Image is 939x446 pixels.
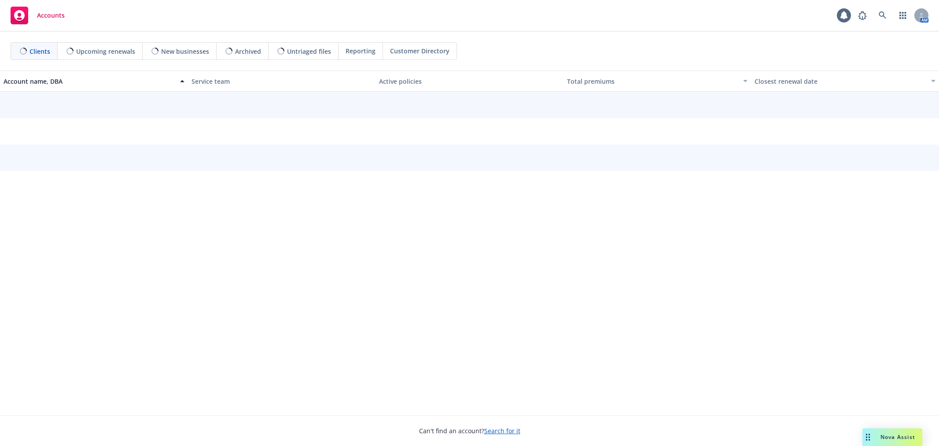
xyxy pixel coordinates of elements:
button: Closest renewal date [751,71,939,92]
a: Switch app [894,7,912,24]
div: Closest renewal date [755,77,926,86]
span: Reporting [346,46,376,56]
div: Account name, DBA [4,77,175,86]
a: Report a Bug [854,7,871,24]
button: Service team [188,71,376,92]
span: Upcoming renewals [76,47,135,56]
div: Total premiums [567,77,738,86]
span: New businesses [161,47,209,56]
span: Clients [29,47,50,56]
button: Nova Assist [862,428,922,446]
span: Nova Assist [880,433,915,441]
a: Search [874,7,891,24]
button: Active policies [376,71,563,92]
span: Accounts [37,12,65,19]
button: Total premiums [563,71,751,92]
div: Service team [191,77,372,86]
span: Can't find an account? [419,426,520,435]
span: Archived [235,47,261,56]
span: Customer Directory [390,46,449,56]
span: Untriaged files [287,47,331,56]
div: Drag to move [862,428,873,446]
a: Search for it [484,427,520,435]
a: Accounts [7,3,68,28]
div: Active policies [379,77,560,86]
